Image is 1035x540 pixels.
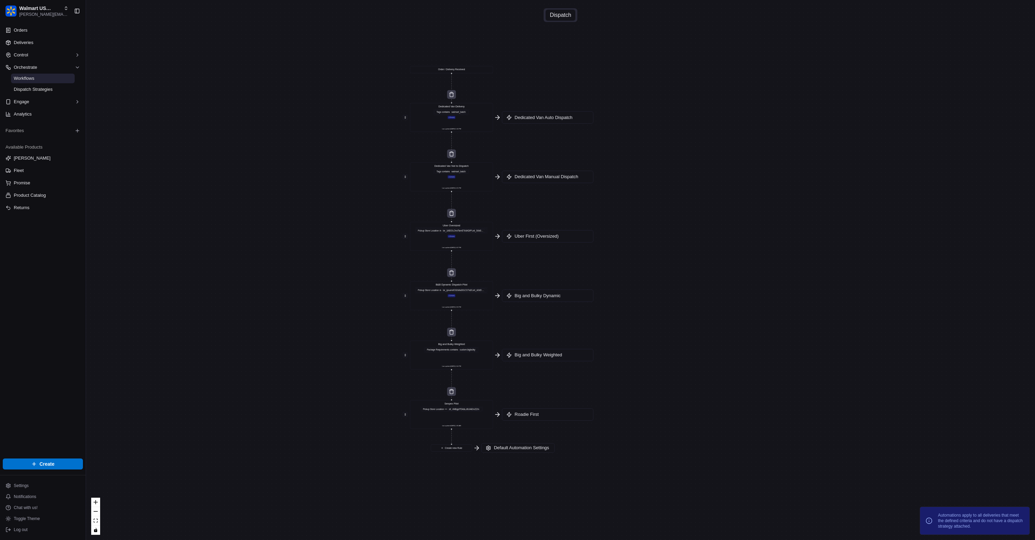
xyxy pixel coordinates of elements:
span: B&B Dynamic Dispatch Pilot [436,283,467,287]
div: lor_1i8DOLOrsiTamETc8ADiPI,eli_S6d0eIU2teMPOrInc185ut,lab_0EtDoLOrem3ALiQuAeN3AD,min_VeNIaMqUisNO... [442,229,486,233]
span: Promise [14,180,30,186]
span: Tags [437,111,441,114]
span: Log out [14,527,28,532]
button: [PERSON_NAME] [3,153,83,164]
div: Start new chat [31,66,113,73]
button: Settings [3,481,83,490]
span: contains [442,170,450,173]
div: Favorites [3,125,83,136]
span: in [440,229,441,232]
span: Product Catalog [14,192,46,198]
a: Powered byPylon [49,170,83,176]
span: [DATE] [26,125,41,131]
button: Create [3,458,83,469]
div: stl_nfkBgpf7DkbLz8UiAEmZZm [448,408,480,411]
span: • [57,107,60,112]
button: Start new chat [117,68,125,76]
button: Returns [3,202,83,213]
div: lor_ipsumdO32sIta301CO7aDI,eli_sEdDOEIUsmOdTempOrI5ut,lab_EtD1mAGN1ALIquaENiM69a,min_6VenIaMq1NOS... [442,289,486,292]
span: Workflows [14,75,34,82]
button: Control [3,50,83,61]
img: 1736555255976-a54dd68f-1ca7-489b-9aae-adbdc363a1c4 [14,107,19,112]
span: [PERSON_NAME] [14,155,51,161]
input: Got a question? Start typing here... [18,44,124,52]
a: Dispatch Strategies [11,85,75,94]
div: custom:bigbulky [459,348,476,351]
div: + 2 more [448,116,456,119]
span: Dedicated Van Not to Dispatch [434,164,469,168]
span: Dedicated Van Delivery [438,105,465,108]
div: 📗 [7,154,12,160]
span: • [23,125,25,131]
button: Dispatch [546,10,575,21]
button: Notifications [3,492,83,501]
div: + 1 more [448,294,456,297]
div: + 1 more [448,175,456,179]
button: zoom in [91,498,100,507]
div: Available Products [3,142,83,153]
img: Nash [7,7,21,21]
button: Fleet [3,165,83,176]
span: Senpex Pilot [445,402,459,405]
span: == [445,408,447,410]
button: Promise [3,177,83,188]
span: Orchestrate [14,64,37,71]
button: Log out [3,525,83,534]
span: Analytics [14,111,32,117]
a: 💻API Documentation [55,151,113,163]
div: Past conversations [7,89,46,95]
div: 💻 [58,154,64,160]
div: Order / Delivery Received [410,66,493,73]
button: fit view [91,516,100,526]
button: Walmart US StoresWalmart US Stores[PERSON_NAME][EMAIL_ADDRESS][DOMAIN_NAME] [3,3,71,19]
span: Pylon [68,171,83,176]
span: Roadie First [513,411,589,418]
span: Last updated: [DATE] 4:53 PM [442,305,461,308]
a: 📗Knowledge Base [4,151,55,163]
a: Workflows [11,74,75,83]
span: Package Requirements [427,348,449,351]
a: Product Catalog [6,192,80,198]
button: Walmart US Stores [19,5,61,12]
span: Dedicated Van Auto Dispatch [513,115,589,121]
div: walmart_batch [451,110,467,114]
span: Pickup Store Location [423,408,444,410]
button: Orchestrate [3,62,83,73]
img: 1755196953914-cd9d9cba-b7f7-46ee-b6f5-75ff69acacf5 [14,66,27,78]
span: Uber Oversized [443,224,460,227]
span: Automations apply to all deliveries that meet the defined criteria and do not have a dispatch str... [938,512,1024,529]
span: Settings [14,483,29,488]
span: Last updated: [DATE] 1:05 AM [442,424,461,427]
div: walmart_batch [451,170,467,173]
span: Returns [14,205,30,211]
span: [PERSON_NAME] [21,107,56,112]
img: 1736555255976-a54dd68f-1ca7-489b-9aae-adbdc363a1c4 [7,66,19,78]
span: Notifications [14,494,36,499]
span: Pickup Store Location [418,289,439,292]
span: Pickup Store Location [418,229,439,232]
span: Knowledge Base [14,154,53,161]
img: Walmart US Stores [6,6,17,17]
span: API Documentation [65,154,110,161]
button: [PERSON_NAME][EMAIL_ADDRESS][DOMAIN_NAME] [19,12,68,17]
span: Uber First (Oversized) [513,233,589,239]
a: Orders [3,25,83,36]
button: See all [107,88,125,96]
span: Big and Bulky Weighted [438,342,465,346]
span: Last updated: [DATE] 4:47 PM [442,246,461,249]
button: Product Catalog [3,190,83,201]
span: Dispatch Strategies [14,86,53,93]
span: Chat with us! [14,505,38,510]
span: Tags [437,170,441,173]
span: Fleet [14,168,24,174]
span: contains [442,111,450,114]
button: Create new Rule [431,445,472,452]
span: Toggle Theme [14,516,40,521]
button: Engage [3,96,83,107]
button: toggle interactivity [91,526,100,535]
span: Default Automation Settings [492,445,550,451]
button: zoom out [91,507,100,516]
span: Create [40,461,55,467]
